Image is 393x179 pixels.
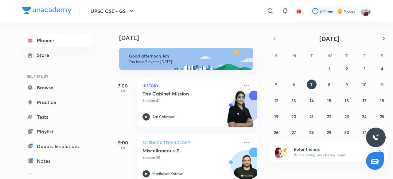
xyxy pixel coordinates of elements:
abbr: Sunday [275,53,278,58]
abbr: October 9, 2025 [345,82,348,88]
button: October 29, 2025 [324,127,334,137]
img: streak [337,8,343,14]
p: Session 41 [142,98,239,103]
p: Session 38 [142,155,239,160]
button: October 11, 2025 [377,80,387,89]
abbr: October 10, 2025 [362,82,367,88]
button: October 28, 2025 [307,127,317,137]
button: October 24, 2025 [360,111,369,121]
button: avatar [294,6,304,16]
button: October 18, 2025 [377,95,387,105]
span: [DATE] [319,35,339,43]
abbr: October 16, 2025 [344,98,349,103]
abbr: October 11, 2025 [380,82,384,88]
button: October 10, 2025 [360,80,369,89]
img: ttu [372,134,379,141]
p: Madhukar Kotawe [152,171,183,177]
h6: Good afternoon, km [129,53,247,59]
button: October 23, 2025 [342,111,352,121]
button: October 31, 2025 [360,127,369,137]
abbr: October 29, 2025 [327,129,331,135]
div: Store [37,51,53,59]
a: Notes [22,155,93,167]
img: afternoon [119,48,253,70]
abbr: October 21, 2025 [309,114,313,119]
button: October 30, 2025 [342,127,352,137]
abbr: October 3, 2025 [363,66,366,72]
a: Practice [22,96,93,108]
h5: 9:00 [111,139,135,146]
button: October 21, 2025 [307,111,317,121]
abbr: Wednesday [328,53,332,58]
img: unacademy [224,91,257,133]
h4: [DATE] [119,34,263,42]
button: October 2, 2025 [342,64,352,73]
button: [DATE] [279,34,379,43]
abbr: Saturday [381,53,383,58]
button: October 1, 2025 [324,64,334,73]
abbr: October 5, 2025 [275,82,278,88]
abbr: October 8, 2025 [328,82,330,88]
p: Arti Chhawari [152,114,175,120]
img: Company Logo [22,7,72,14]
button: October 14, 2025 [307,95,317,105]
button: October 3, 2025 [360,64,369,73]
a: Browse [22,81,93,94]
button: October 9, 2025 [342,80,352,89]
h5: Miscellaneous-2 [142,147,219,154]
a: Playlist [22,125,93,138]
abbr: October 14, 2025 [309,98,314,103]
p: You have 5 events [DATE] [129,59,247,64]
abbr: October 1, 2025 [328,66,330,72]
button: UPSC CSE - GS [87,5,139,17]
button: October 6, 2025 [289,80,299,89]
abbr: October 18, 2025 [380,98,384,103]
abbr: October 23, 2025 [344,114,349,119]
abbr: October 20, 2025 [291,114,296,119]
abbr: October 24, 2025 [362,114,367,119]
abbr: Monday [292,53,296,58]
a: Store [22,49,93,61]
abbr: October 17, 2025 [362,98,366,103]
button: October 17, 2025 [360,95,369,105]
button: October 25, 2025 [377,111,387,121]
button: October 16, 2025 [342,95,352,105]
button: October 19, 2025 [271,111,281,121]
h5: The Cabinet Mission [142,91,219,97]
p: Win a laptop, vouchers & more [294,152,369,158]
abbr: October 2, 2025 [346,66,348,72]
button: October 13, 2025 [289,95,299,105]
abbr: October 13, 2025 [292,98,296,103]
abbr: Friday [363,53,366,58]
abbr: October 30, 2025 [344,129,349,135]
a: Planner [22,34,93,47]
h6: Refer friends [294,146,369,152]
button: October 15, 2025 [324,95,334,105]
abbr: October 12, 2025 [274,98,278,103]
p: History [142,82,239,89]
button: October 22, 2025 [324,111,334,121]
img: referral [275,146,287,158]
h5: 7:00 [111,82,135,89]
button: October 20, 2025 [289,111,299,121]
abbr: October 22, 2025 [327,114,331,119]
abbr: October 6, 2025 [293,82,295,88]
button: October 26, 2025 [271,127,281,137]
abbr: October 15, 2025 [327,98,331,103]
a: Tests [22,111,93,123]
abbr: October 26, 2025 [274,129,278,135]
abbr: October 19, 2025 [274,114,278,119]
p: AM [111,89,135,93]
button: October 27, 2025 [289,127,299,137]
abbr: October 4, 2025 [381,66,383,72]
p: Science & Technology [142,139,239,146]
img: km swarthi [360,6,371,16]
abbr: October 7, 2025 [310,82,313,88]
abbr: October 25, 2025 [380,114,384,119]
abbr: October 27, 2025 [292,129,296,135]
button: October 4, 2025 [377,64,387,73]
button: October 8, 2025 [324,80,334,89]
p: AM [111,146,135,150]
button: October 7, 2025 [307,80,317,89]
a: Company Logo [22,7,72,16]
